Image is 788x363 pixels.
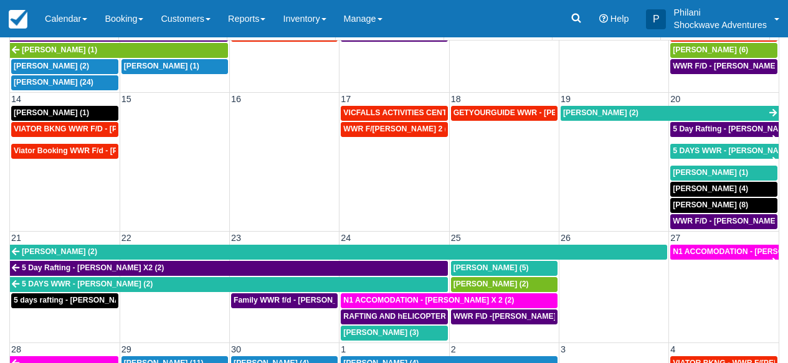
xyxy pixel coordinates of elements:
span: [PERSON_NAME] (8) [673,200,748,209]
span: [PERSON_NAME] (4) [673,184,748,193]
span: 30 [230,344,242,354]
a: Family WWR f/d - [PERSON_NAME] X 4 (4) [231,293,338,308]
a: VIATOR BKNG WWR F/D - [PERSON_NAME] X 1 (1) [11,122,118,137]
a: [PERSON_NAME] (2) [561,106,779,121]
span: [PERSON_NAME] (5) [453,263,529,272]
span: N1 ACCOMODATION - [PERSON_NAME] X 2 (2) [343,296,514,304]
span: [PERSON_NAME] (1) [124,62,199,70]
span: WWR F/[PERSON_NAME] 2 (2) [343,125,453,133]
span: 5 Day Rafting - [PERSON_NAME] X2 (2) [22,263,164,272]
span: 15 [120,94,133,104]
a: VICFALLS ACTIVITIES CENTER - HELICOPTER -[PERSON_NAME] X 4 (4) [341,106,447,121]
span: GETYOURGUIDE WWR - [PERSON_NAME] X 9 (9) [453,108,633,117]
a: 5 Day Rafting - [PERSON_NAME] X2 (2) [670,122,779,137]
span: 2 [450,344,457,354]
span: Mon [163,29,182,39]
span: [PERSON_NAME] (1) [14,108,89,117]
a: [PERSON_NAME] (6) [670,43,777,58]
a: RAFTING AND hELICOPTER PACKAGE - [PERSON_NAME] X1 (1) [341,309,447,324]
span: Sun [55,29,72,39]
p: Philani [673,6,767,19]
span: 18 [450,94,462,104]
a: 5 days rafting - [PERSON_NAME] (1) [11,293,118,308]
a: [PERSON_NAME] (1) [11,106,118,121]
span: 3 [559,344,567,354]
span: Viator Booking WWR F/d - [PERSON_NAME] X 1 (1) [14,146,199,155]
span: 26 [559,233,572,243]
a: [PERSON_NAME] (5) [451,261,558,276]
a: [PERSON_NAME] (2) [10,245,667,260]
span: [PERSON_NAME] (2) [453,280,529,288]
span: [PERSON_NAME] (1) [22,45,97,54]
span: 16 [230,94,242,104]
a: Viator Booking WWR F/d - [PERSON_NAME] X 1 (1) [11,144,118,159]
span: [PERSON_NAME] (1) [673,168,748,177]
div: P [646,9,666,29]
span: [PERSON_NAME] (24) [14,78,93,87]
a: WWR F/D - [PERSON_NAME] X2 (2) [670,59,777,74]
a: [PERSON_NAME] (1) [10,43,228,58]
span: Help [610,14,629,24]
span: [PERSON_NAME] (6) [673,45,748,54]
a: [PERSON_NAME] (3) [341,326,447,341]
span: 4 [669,344,676,354]
span: 28 [10,344,22,354]
span: 21 [10,233,22,243]
span: WWR F\D -[PERSON_NAME] X2 (2) [453,312,579,321]
span: 20 [669,94,681,104]
span: 5 days rafting - [PERSON_NAME] (1) [14,296,145,304]
span: [PERSON_NAME] (3) [343,328,419,337]
span: 19 [559,94,572,104]
span: 1 [339,344,347,354]
span: 17 [339,94,352,104]
span: Family WWR f/d - [PERSON_NAME] X 4 (4) [234,296,387,304]
a: 5 DAYS WWR - [PERSON_NAME] (2) [10,277,448,292]
span: 14 [10,94,22,104]
span: 25 [450,233,462,243]
span: Tue [273,29,289,39]
span: [PERSON_NAME] (2) [14,62,89,70]
span: 23 [230,233,242,243]
span: Sat [708,29,722,39]
a: [PERSON_NAME] (2) [11,59,118,74]
a: [PERSON_NAME] (1) [670,166,777,181]
a: [PERSON_NAME] (24) [11,75,118,90]
span: [PERSON_NAME] (2) [563,108,638,117]
a: GETYOURGUIDE WWR - [PERSON_NAME] X 9 (9) [451,106,558,121]
a: WWR F/[PERSON_NAME] 2 (2) [341,122,447,137]
p: Shockwave Adventures [673,19,767,31]
a: [PERSON_NAME] (1) [121,59,228,74]
a: N1 ACCOMODATION - [PERSON_NAME] X 2 (2) [670,245,779,260]
span: [PERSON_NAME] (2) [22,247,97,256]
a: 5 Day Rafting - [PERSON_NAME] X2 (2) [10,261,448,276]
a: N1 ACCOMODATION - [PERSON_NAME] X 2 (2) [341,293,558,308]
span: 22 [120,233,133,243]
a: [PERSON_NAME] (4) [670,182,777,197]
span: 5 DAYS WWR - [PERSON_NAME] (2) [22,280,153,288]
a: [PERSON_NAME] (8) [670,198,777,213]
a: 5 DAYS WWR - [PERSON_NAME] (2) [670,144,779,159]
span: VIATOR BKNG WWR F/D - [PERSON_NAME] X 1 (1) [14,125,199,133]
i: Help [599,14,608,23]
span: Fri [601,29,612,39]
span: RAFTING AND hELICOPTER PACKAGE - [PERSON_NAME] X1 (1) [343,312,579,321]
img: checkfront-main-nav-mini-logo.png [9,10,27,29]
a: [PERSON_NAME] (2) [451,277,558,292]
span: 27 [669,233,681,243]
a: WWR F/D - [PERSON_NAME] X 1 (1) [670,214,777,229]
span: 24 [339,233,352,243]
a: WWR F\D -[PERSON_NAME] X2 (2) [451,309,558,324]
span: 29 [120,344,133,354]
span: Thu [490,29,506,39]
span: Wed [380,29,399,39]
span: VICFALLS ACTIVITIES CENTER - HELICOPTER -[PERSON_NAME] X 4 (4) [343,108,607,117]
